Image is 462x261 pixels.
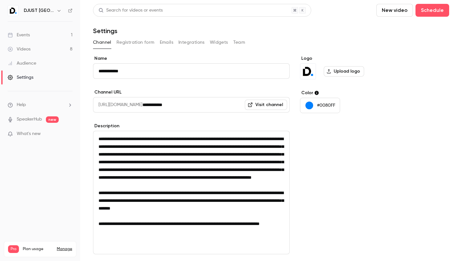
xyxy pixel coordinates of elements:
[233,37,245,48] button: Team
[8,5,18,16] img: DJUST France
[8,102,73,108] li: help-dropdown-opener
[93,89,290,95] label: Channel URL
[317,102,335,109] p: #0080FF
[46,116,59,123] span: new
[245,100,287,110] a: Visit channel
[160,37,173,48] button: Emails
[57,247,72,252] a: Manage
[17,116,42,123] a: SpeakerHub
[65,131,73,137] iframe: Noticeable Trigger
[24,7,54,14] h6: DJUST [GEOGRAPHIC_DATA]
[116,37,155,48] button: Registration form
[93,55,290,62] label: Name
[8,60,36,67] div: Audience
[93,37,111,48] button: Channel
[324,66,364,76] label: Upload logo
[300,64,316,79] img: DJUST France
[23,247,53,252] span: Plan usage
[93,97,142,113] span: [URL][DOMAIN_NAME]
[178,37,205,48] button: Integrations
[93,27,117,35] h1: Settings
[300,90,398,96] label: Color
[17,130,41,137] span: What's new
[300,98,340,113] button: #0080FF
[8,74,33,81] div: Settings
[98,7,163,14] div: Search for videos or events
[17,102,26,108] span: Help
[93,123,290,129] label: Description
[376,4,413,17] button: New video
[300,55,398,62] label: Logo
[8,245,19,253] span: Pro
[415,4,449,17] button: Schedule
[210,37,228,48] button: Widgets
[8,46,30,52] div: Videos
[8,32,30,38] div: Events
